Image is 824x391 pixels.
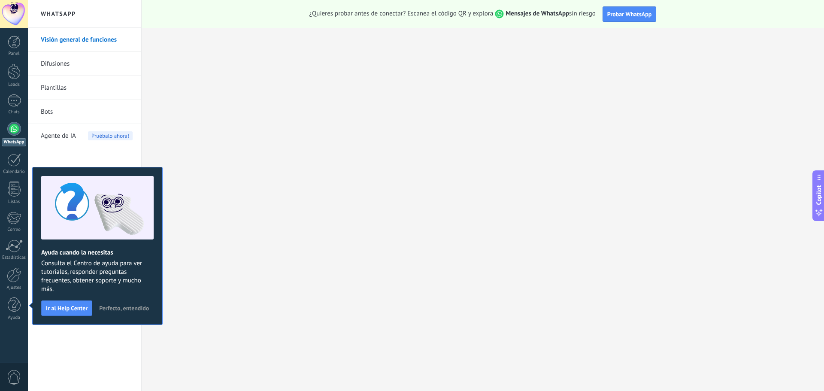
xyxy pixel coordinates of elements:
[2,255,27,261] div: Estadísticas
[506,9,569,18] strong: Mensajes de WhatsApp
[28,76,141,100] li: Plantillas
[28,28,141,52] li: Visión general de funciones
[607,10,652,18] span: Probar WhatsApp
[28,124,141,148] li: Agente de IA
[41,52,133,76] a: Difusiones
[88,131,133,140] span: Pruébalo ahora!
[2,109,27,115] div: Chats
[28,100,141,124] li: Bots
[815,185,823,205] span: Copilot
[41,28,133,52] a: Visión general de funciones
[603,6,657,22] button: Probar WhatsApp
[41,249,154,257] h2: Ayuda cuando la necesitas
[41,124,76,148] span: Agente de IA
[95,302,153,315] button: Perfecto, entendido
[41,100,133,124] a: Bots
[2,315,27,321] div: Ayuda
[46,305,88,311] span: Ir al Help Center
[2,82,27,88] div: Leads
[41,259,154,294] span: Consulta el Centro de ayuda para ver tutoriales, responder preguntas frecuentes, obtener soporte ...
[41,300,92,316] button: Ir al Help Center
[2,169,27,175] div: Calendario
[2,51,27,57] div: Panel
[2,138,26,146] div: WhatsApp
[41,124,133,148] a: Agente de IAPruébalo ahora!
[309,9,596,18] span: ¿Quieres probar antes de conectar? Escanea el código QR y explora sin riesgo
[99,305,149,311] span: Perfecto, entendido
[28,52,141,76] li: Difusiones
[2,199,27,205] div: Listas
[2,227,27,233] div: Correo
[2,285,27,291] div: Ajustes
[41,76,133,100] a: Plantillas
